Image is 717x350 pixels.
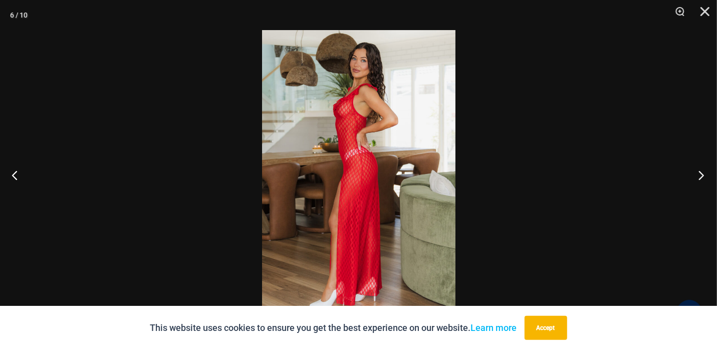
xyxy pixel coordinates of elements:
[10,8,28,23] div: 6 / 10
[679,150,717,200] button: Next
[525,316,567,340] button: Accept
[150,320,517,335] p: This website uses cookies to ensure you get the best experience on our website.
[262,30,455,320] img: Sometimes Red 587 Dress 03
[471,322,517,333] a: Learn more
